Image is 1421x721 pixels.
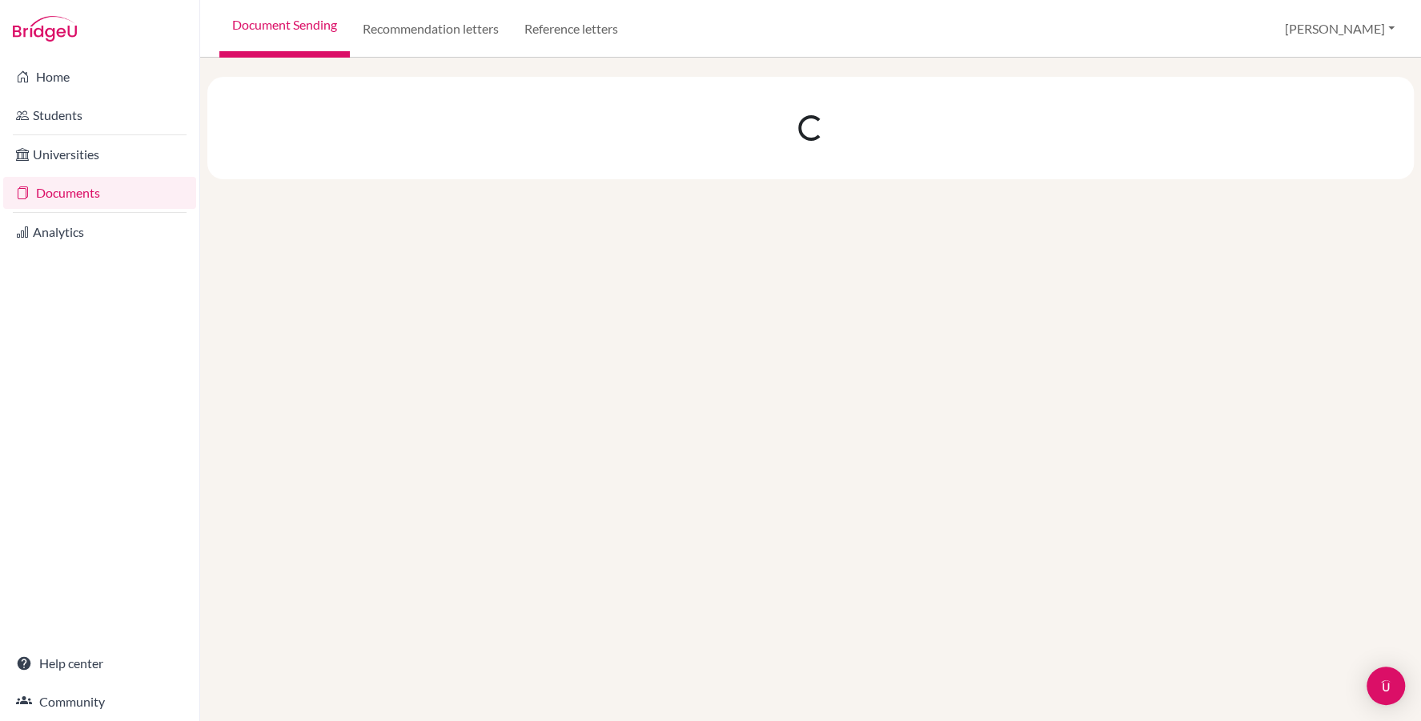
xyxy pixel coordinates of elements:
[3,61,196,93] a: Home
[3,647,196,679] a: Help center
[1367,667,1405,705] div: Open Intercom Messenger
[3,138,196,170] a: Universities
[3,99,196,131] a: Students
[13,16,77,42] img: Bridge-U
[3,686,196,718] a: Community
[3,216,196,248] a: Analytics
[1278,14,1402,44] button: [PERSON_NAME]
[3,177,196,209] a: Documents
